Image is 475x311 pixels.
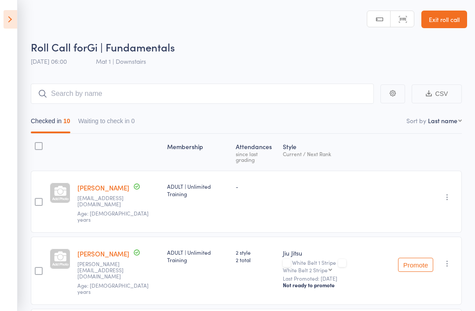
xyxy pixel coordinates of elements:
a: [PERSON_NAME] [77,183,129,192]
div: 0 [132,117,135,124]
span: Age: [DEMOGRAPHIC_DATA] years [77,209,149,223]
span: Mat 1 | Downstairs [96,57,146,66]
small: Craig_gibb_ok@hotmail.com [77,261,135,280]
a: Exit roll call [421,11,467,28]
input: Search by name [31,84,374,104]
div: 10 [63,117,70,124]
div: Current / Next Rank [283,151,391,157]
div: ADULT | Unlimited Training [167,249,229,263]
button: Waiting to check in0 [78,113,135,133]
div: White Belt 1 Stripe [283,260,391,273]
div: Atten­dances [232,138,279,167]
div: Last name [428,116,457,125]
button: CSV [412,84,462,103]
span: Age: [DEMOGRAPHIC_DATA] years [77,282,149,295]
a: [PERSON_NAME] [77,249,129,258]
span: Roll Call for [31,40,87,54]
button: Promote [398,258,433,272]
div: White Belt 2 Stripe [283,267,328,273]
small: Last Promoted: [DATE] [283,275,391,282]
span: 2 total [236,256,276,263]
span: [DATE] 06:00 [31,57,67,66]
div: Style [279,138,395,167]
div: - [236,183,276,190]
div: Jiu Jitsu [283,249,391,257]
label: Sort by [406,116,426,125]
div: Membership [164,138,232,167]
button: Checked in10 [31,113,70,133]
div: Not ready to promote [283,282,391,289]
span: 2 style [236,249,276,256]
small: noosadan@gmail.com [77,195,135,208]
span: Gi | Fundamentals [87,40,175,54]
div: since last grading [236,151,276,162]
div: ADULT | Unlimited Training [167,183,229,198]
